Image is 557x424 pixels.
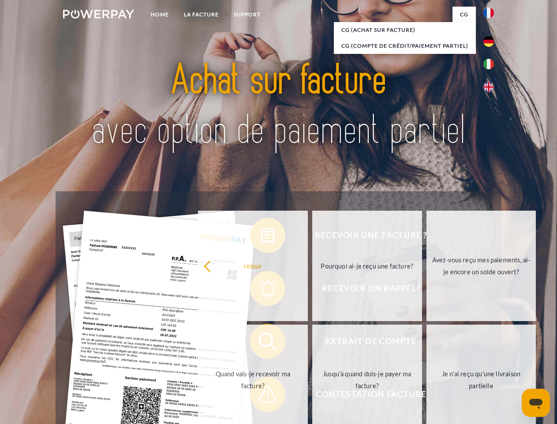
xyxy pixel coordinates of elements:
[176,7,226,23] a: LA FACTURE
[226,7,268,23] a: Support
[483,36,494,47] img: de
[84,42,473,169] img: title-powerpay_fr.svg
[432,254,531,278] div: Avez-vous reçu mes paiements, ai-je encore un solde ouvert?
[143,7,176,23] a: Home
[432,368,531,392] div: Je n'ai reçu qu'une livraison partielle
[483,59,494,69] img: it
[452,7,476,23] a: CG
[483,82,494,92] img: en
[522,389,550,417] iframe: Bouton de lancement de la fenêtre de messagerie
[203,368,303,392] div: Quand vais-je recevoir ma facture?
[203,260,303,272] div: retour
[63,10,134,19] img: logo-powerpay-white.svg
[426,211,536,321] a: Avez-vous reçu mes paiements, ai-je encore un solde ouvert?
[483,8,494,18] img: fr
[334,38,476,54] a: CG (Compte de crédit/paiement partiel)
[318,260,417,272] div: Pourquoi ai-je reçu une facture?
[334,22,476,38] a: CG (achat sur facture)
[318,368,417,392] div: Jusqu'à quand dois-je payer ma facture?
